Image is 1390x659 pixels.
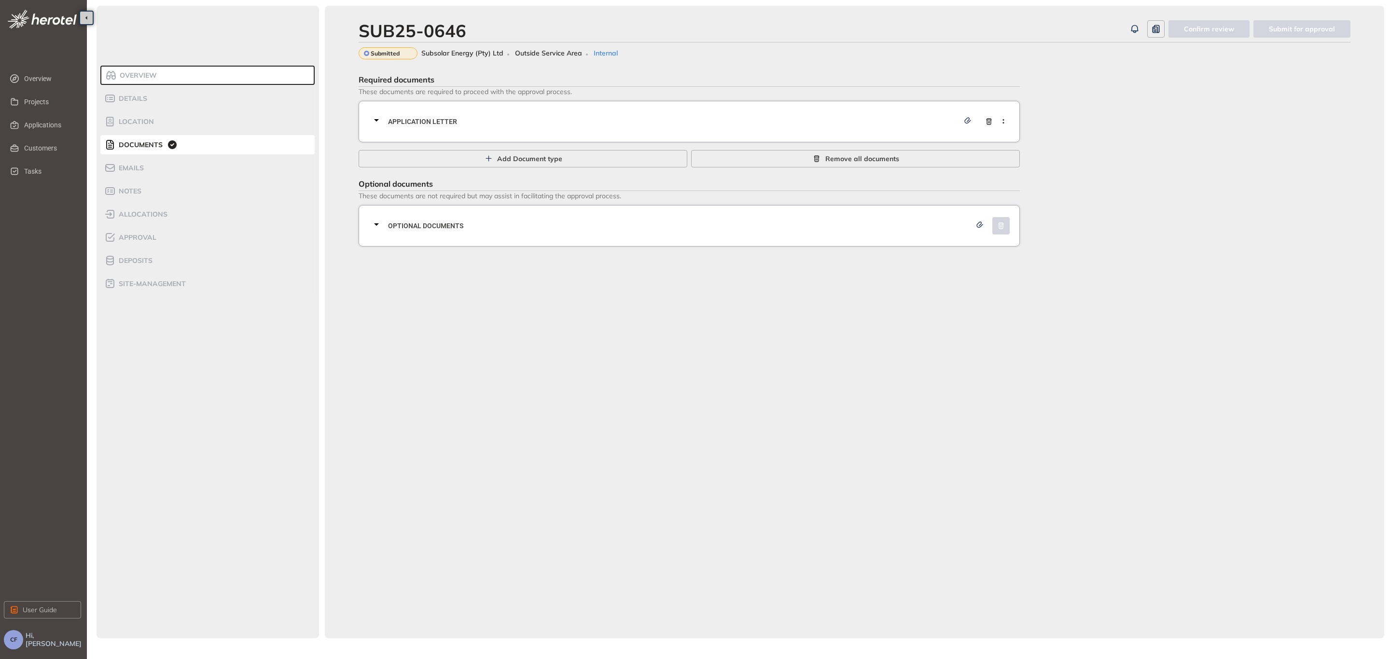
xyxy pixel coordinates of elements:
span: User Guide [23,604,57,615]
span: Optional documents [388,220,971,231]
span: Subsolar Energy (Pty) Ltd [421,49,503,57]
span: Tasks [24,162,73,181]
span: Deposits [116,257,153,265]
span: Application letter [388,116,959,127]
span: Outside Service Area [515,49,582,57]
div: Application letter [371,107,1014,136]
button: CF [4,630,23,649]
span: Remove all documents [825,153,899,164]
span: These documents are not required but may assist in facilitating the approval process. [359,191,1020,200]
span: Hi, [PERSON_NAME] [26,632,83,648]
span: site-management [116,280,186,288]
span: Customers [24,138,73,158]
span: These documents are required to proceed with the approval process. [359,87,1020,96]
button: User Guide [4,601,81,618]
img: logo [8,10,77,28]
span: Emails [116,164,144,172]
span: Optional documents [359,179,433,189]
span: Overview [24,69,73,88]
span: Required documents [359,75,434,84]
div: Optional documents [371,211,1014,240]
span: Notes [116,187,141,195]
span: Location [116,118,154,126]
span: Overview [117,71,157,80]
span: allocations [116,210,167,219]
span: Submitted [371,50,400,57]
span: Approval [116,233,156,242]
button: Add Document type [359,150,687,167]
div: SUB25-0646 [359,20,466,41]
span: Documents [116,141,163,149]
button: Remove all documents [691,150,1020,167]
span: Projects [24,92,73,111]
span: Details [116,95,147,103]
span: Internal [594,49,618,57]
span: CF [10,636,17,643]
span: Applications [24,115,73,135]
span: Add Document type [497,153,562,164]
